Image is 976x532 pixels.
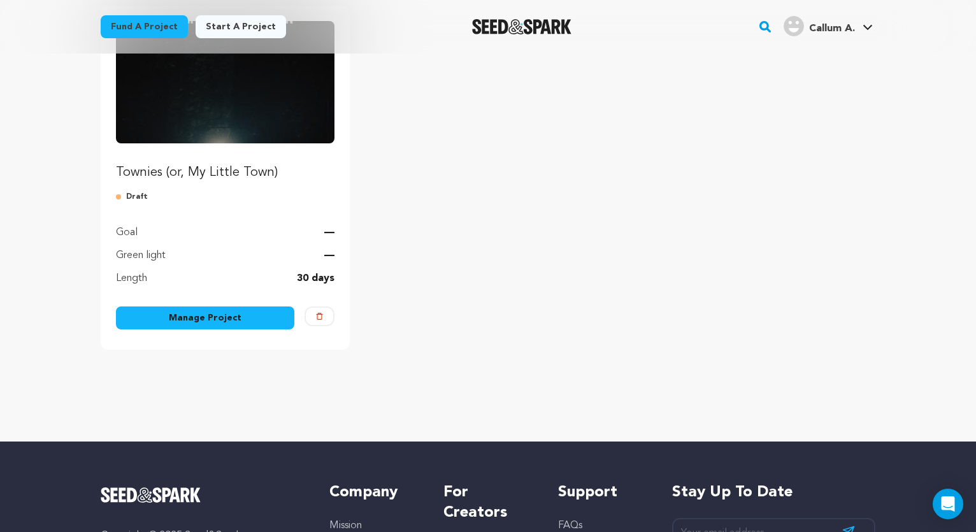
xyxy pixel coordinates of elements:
a: Seed&Spark Homepage [101,487,304,503]
a: FAQs [558,521,582,531]
img: Seed&Spark Logo [101,487,201,503]
img: trash-empty.svg [316,313,323,320]
span: Callum A. [809,24,855,34]
div: Open Intercom Messenger [933,489,963,519]
h5: Company [329,482,418,503]
p: Draft [116,192,334,202]
a: Start a project [196,15,286,38]
p: Length [116,271,147,286]
p: — [324,248,334,263]
a: Mission [329,521,362,531]
a: Callum A.'s Profile [781,13,875,36]
p: — [324,225,334,240]
img: Seed&Spark Logo Dark Mode [472,19,572,34]
p: Townies (or, My Little Town) [116,164,334,182]
p: Green light [116,248,166,263]
h5: Stay up to date [672,482,875,503]
img: user.png [784,16,804,36]
div: Callum A.'s Profile [784,16,855,36]
h5: Support [558,482,647,503]
a: Fund Townies (or, My Little Town) [116,21,334,182]
a: Seed&Spark Homepage [472,19,572,34]
p: 30 days [297,271,334,286]
img: submitted-for-review.svg [116,192,126,202]
span: Callum A.'s Profile [781,13,875,40]
h5: For Creators [443,482,532,523]
a: Manage Project [116,306,294,329]
p: Goal [116,225,138,240]
a: Fund a project [101,15,188,38]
